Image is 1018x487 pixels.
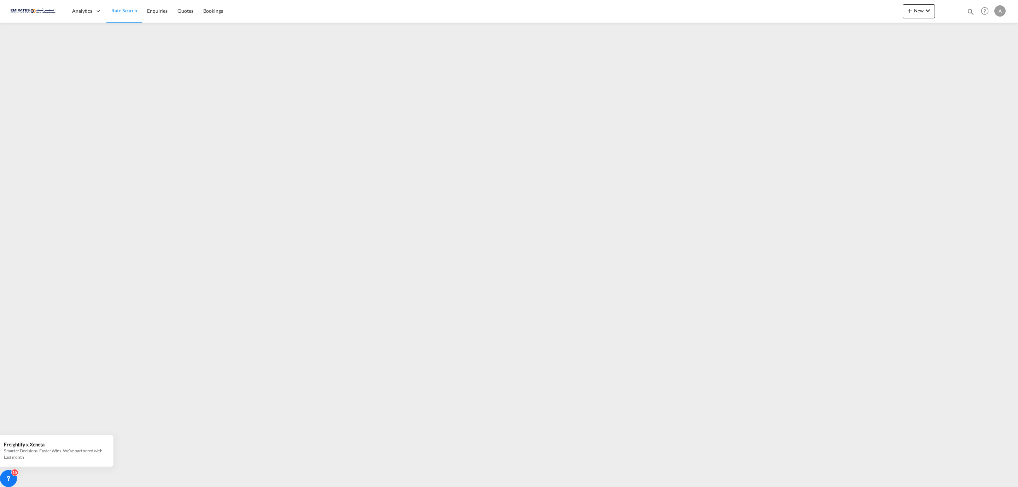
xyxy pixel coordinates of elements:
button: icon-plus 400-fgNewicon-chevron-down [903,4,935,18]
span: Analytics [72,7,92,14]
div: icon-magnify [967,8,975,18]
md-icon: icon-magnify [967,8,975,16]
span: Help [979,5,991,17]
div: A [994,5,1006,17]
md-icon: icon-plus 400-fg [906,6,914,15]
div: Help [979,5,994,18]
span: New [906,8,932,13]
span: Enquiries [147,8,168,14]
span: Quotes [177,8,193,14]
span: Rate Search [111,7,137,13]
md-icon: icon-chevron-down [924,6,932,15]
img: c67187802a5a11ec94275b5db69a26e6.png [11,3,58,19]
span: Bookings [203,8,223,14]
